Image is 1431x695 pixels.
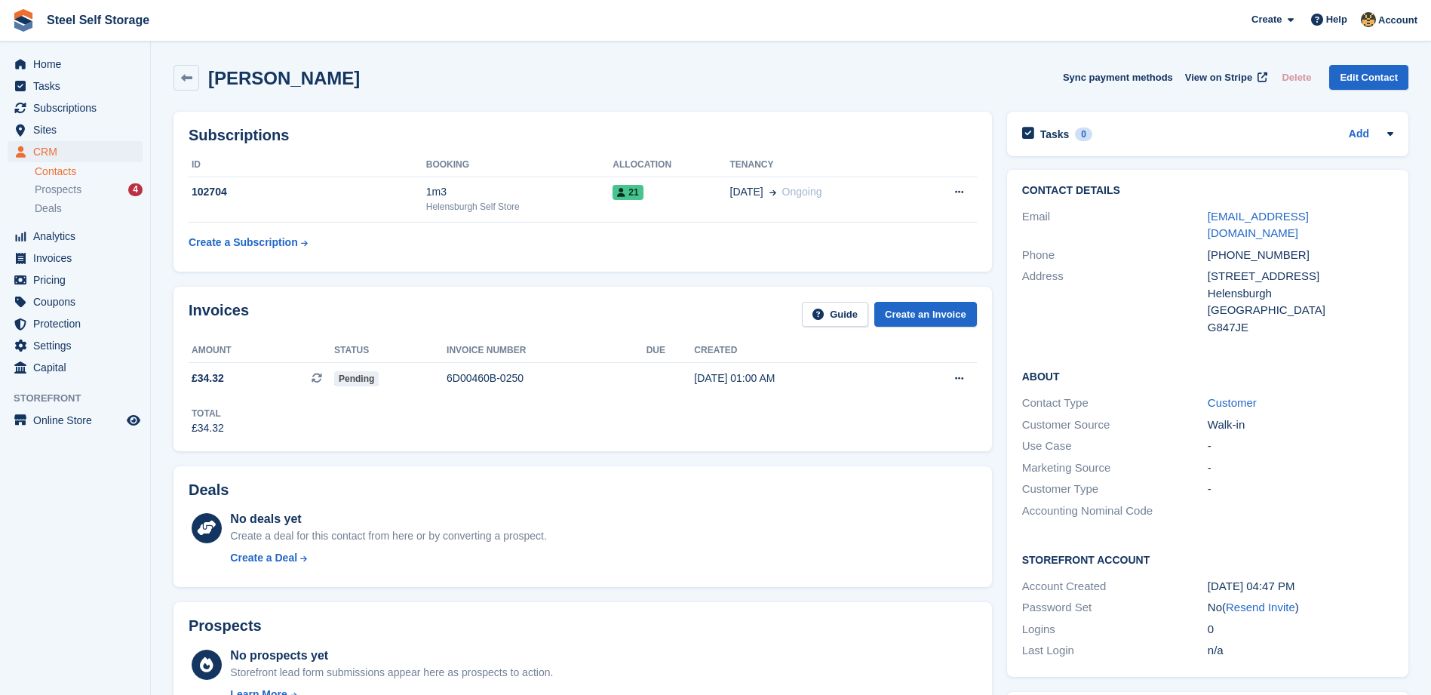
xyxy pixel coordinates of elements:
[41,8,155,32] a: Steel Self Storage
[8,410,143,431] a: menu
[1022,642,1208,660] div: Last Login
[189,184,426,200] div: 102704
[33,119,124,140] span: Sites
[730,184,763,200] span: [DATE]
[8,291,143,312] a: menu
[426,200,613,214] div: Helensburgh Self Store
[1075,128,1092,141] div: 0
[35,183,81,197] span: Prospects
[33,269,124,291] span: Pricing
[802,302,868,327] a: Guide
[1022,247,1208,264] div: Phone
[1208,268,1393,285] div: [STREET_ADDRESS]
[1022,208,1208,242] div: Email
[189,339,334,363] th: Amount
[33,54,124,75] span: Home
[1022,185,1393,197] h2: Contact Details
[1208,621,1393,638] div: 0
[1222,601,1299,614] span: ( )
[189,127,977,144] h2: Subscriptions
[189,153,426,177] th: ID
[1022,417,1208,434] div: Customer Source
[613,153,729,177] th: Allocation
[189,229,308,257] a: Create a Subscription
[192,371,224,386] span: £34.32
[447,371,646,386] div: 6D00460B-0250
[1208,460,1393,477] div: -
[14,391,150,406] span: Storefront
[1185,70,1252,85] span: View on Stripe
[447,339,646,363] th: Invoice number
[1329,65,1408,90] a: Edit Contact
[192,420,224,436] div: £34.32
[8,75,143,97] a: menu
[35,201,143,217] a: Deals
[1276,65,1317,90] button: Delete
[230,665,553,681] div: Storefront lead form submissions appear here as prospects to action.
[33,97,124,118] span: Subscriptions
[33,313,124,334] span: Protection
[33,75,124,97] span: Tasks
[1208,319,1393,337] div: G847JE
[1208,285,1393,303] div: Helensburgh
[230,647,553,665] div: No prospects yet
[230,510,546,528] div: No deals yet
[35,201,62,216] span: Deals
[874,302,977,327] a: Create an Invoice
[1208,642,1393,660] div: n/a
[33,226,124,247] span: Analytics
[192,407,224,420] div: Total
[1208,481,1393,498] div: -
[1208,417,1393,434] div: Walk-in
[1022,395,1208,412] div: Contact Type
[33,141,124,162] span: CRM
[1208,210,1309,240] a: [EMAIL_ADDRESS][DOMAIN_NAME]
[730,153,914,177] th: Tenancy
[1022,503,1208,520] div: Accounting Nominal Code
[1022,599,1208,617] div: Password Set
[8,54,143,75] a: menu
[1208,599,1393,617] div: No
[1022,481,1208,498] div: Customer Type
[8,357,143,378] a: menu
[33,357,124,378] span: Capital
[189,481,229,499] h2: Deals
[646,339,695,363] th: Due
[33,410,124,431] span: Online Store
[1208,247,1393,264] div: [PHONE_NUMBER]
[8,226,143,247] a: menu
[1022,438,1208,455] div: Use Case
[1022,368,1393,383] h2: About
[8,119,143,140] a: menu
[189,302,249,327] h2: Invoices
[1378,13,1417,28] span: Account
[1349,126,1369,143] a: Add
[426,184,613,200] div: 1m3
[12,9,35,32] img: stora-icon-8386f47178a22dfd0bd8f6a31ec36ba5ce8667c1dd55bd0f319d3a0aa187defe.svg
[1022,268,1208,336] div: Address
[694,371,897,386] div: [DATE] 01:00 AM
[1063,65,1173,90] button: Sync payment methods
[1361,12,1376,27] img: James Steel
[189,235,298,251] div: Create a Subscription
[1326,12,1347,27] span: Help
[334,339,447,363] th: Status
[334,371,379,386] span: Pending
[35,182,143,198] a: Prospects 4
[1208,302,1393,319] div: [GEOGRAPHIC_DATA]
[1208,578,1393,595] div: [DATE] 04:47 PM
[189,617,262,635] h2: Prospects
[694,339,897,363] th: Created
[1040,128,1070,141] h2: Tasks
[1208,396,1257,409] a: Customer
[208,68,360,88] h2: [PERSON_NAME]
[33,248,124,269] span: Invoices
[426,153,613,177] th: Booking
[128,183,143,196] div: 4
[1022,460,1208,477] div: Marketing Source
[782,186,822,198] span: Ongoing
[8,141,143,162] a: menu
[8,269,143,291] a: menu
[1179,65,1270,90] a: View on Stripe
[1022,552,1393,567] h2: Storefront Account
